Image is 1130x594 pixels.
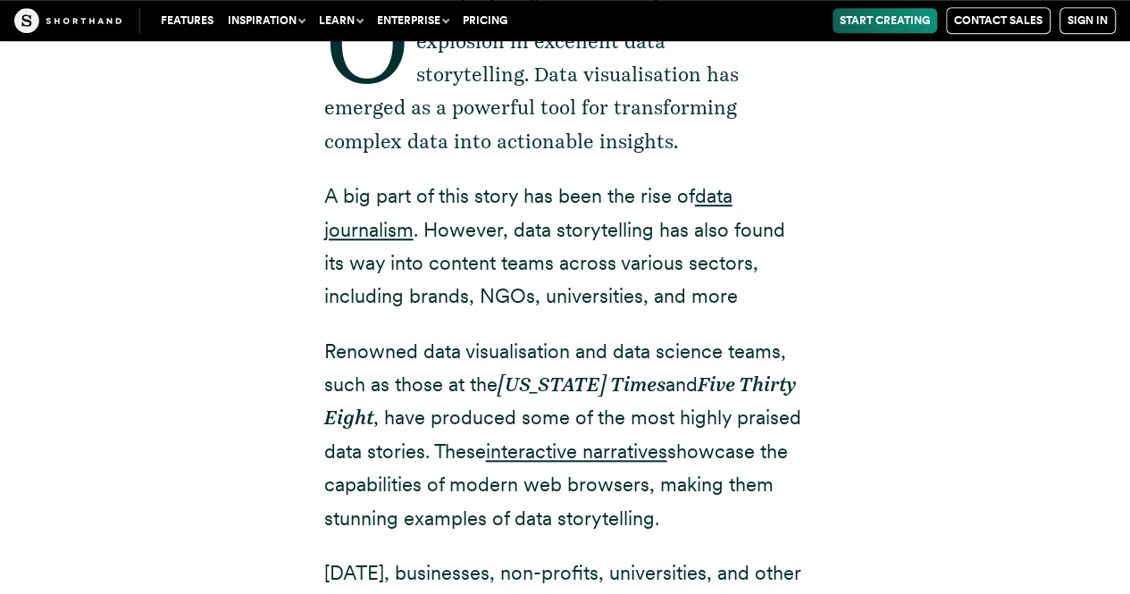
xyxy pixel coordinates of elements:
[486,439,667,463] a: interactive narratives
[324,335,807,535] p: Renowned data visualisation and data science teams, such as those at the and , have produced some...
[154,8,221,33] a: Features
[312,8,370,33] button: Learn
[456,8,515,33] a: Pricing
[324,180,807,314] p: A big part of this story has been the rise of . However, data storytelling has also found its way...
[946,7,1050,34] a: Contact Sales
[324,184,732,240] a: data journalism
[14,8,121,33] img: The Craft
[833,8,937,33] a: Start Creating
[221,8,312,33] button: Inspiration
[370,8,456,33] button: Enterprise
[498,372,665,396] em: [US_STATE] Times
[1059,7,1116,34] a: Sign in
[324,372,796,429] em: Five Thirty Eight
